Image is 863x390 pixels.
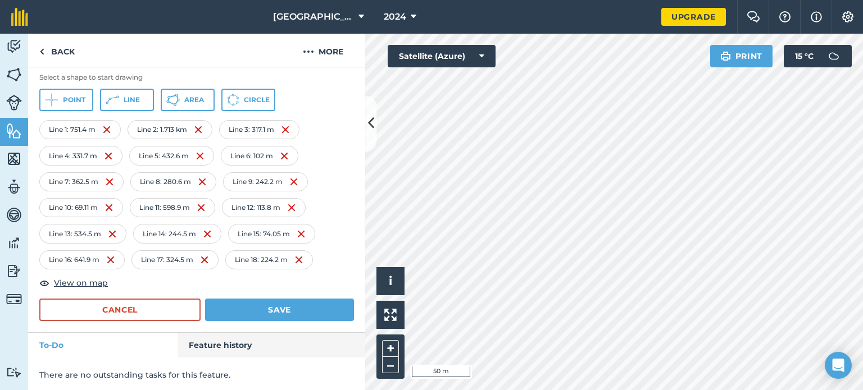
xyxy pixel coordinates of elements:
[39,73,354,82] h3: Select a shape to start drawing
[161,89,215,111] button: Area
[6,178,22,195] img: svg+xml;base64,PD94bWwgdmVyc2lvbj0iMS4wIiBlbmNvZGluZz0idXRmLTgiPz4KPCEtLSBHZW5lcmF0b3I6IEFkb2JlIE...
[6,235,22,251] img: svg+xml;base64,PD94bWwgdmVyc2lvbj0iMS4wIiBlbmNvZGluZz0idXRmLTgiPz4KPCEtLSBHZW5lcmF0b3I6IEFkb2JlIE...
[384,10,406,24] span: 2024
[6,38,22,55] img: svg+xml;base64,PD94bWwgdmVyc2lvbj0iMS4wIiBlbmNvZGluZz0idXRmLTgiPz4KPCEtLSBHZW5lcmF0b3I6IEFkb2JlIE...
[105,175,114,189] img: svg+xml;base64,PHN2ZyB4bWxucz0iaHR0cDovL3d3dy53My5vcmcvMjAwMC9zdmciIHdpZHRoPSIxNiIgaGVpZ2h0PSIyNC...
[289,175,298,189] img: svg+xml;base64,PHN2ZyB4bWxucz0iaHR0cDovL3d3dy53My5vcmcvMjAwMC9zdmciIHdpZHRoPSIxNiIgaGVpZ2h0PSIyNC...
[129,146,214,165] div: Line 5 : 432.6 m
[130,198,215,217] div: Line 11 : 598.9 m
[6,150,22,167] img: svg+xml;base64,PHN2ZyB4bWxucz0iaHR0cDovL3d3dy53My5vcmcvMjAwMC9zdmciIHdpZHRoPSI1NiIgaGVpZ2h0PSI2MC...
[825,352,852,379] div: Open Intercom Messenger
[104,149,113,163] img: svg+xml;base64,PHN2ZyB4bWxucz0iaHR0cDovL3d3dy53My5vcmcvMjAwMC9zdmciIHdpZHRoPSIxNiIgaGVpZ2h0PSIyNC...
[747,11,760,22] img: Two speech bubbles overlapping with the left bubble in the forefront
[281,34,365,67] button: More
[710,45,773,67] button: Print
[281,123,290,136] img: svg+xml;base64,PHN2ZyB4bWxucz0iaHR0cDovL3d3dy53My5vcmcvMjAwMC9zdmciIHdpZHRoPSIxNiIgaGVpZ2h0PSIyNC...
[197,201,206,214] img: svg+xml;base64,PHN2ZyB4bWxucz0iaHR0cDovL3d3dy53My5vcmcvMjAwMC9zdmciIHdpZHRoPSIxNiIgaGVpZ2h0PSIyNC...
[223,172,308,191] div: Line 9 : 242.2 m
[6,263,22,279] img: svg+xml;base64,PD94bWwgdmVyc2lvbj0iMS4wIiBlbmNvZGluZz0idXRmLTgiPz4KPCEtLSBHZW5lcmF0b3I6IEFkb2JlIE...
[100,89,154,111] button: Line
[194,123,203,136] img: svg+xml;base64,PHN2ZyB4bWxucz0iaHR0cDovL3d3dy53My5vcmcvMjAwMC9zdmciIHdpZHRoPSIxNiIgaGVpZ2h0PSIyNC...
[39,146,122,165] div: Line 4 : 331.7 m
[6,367,22,378] img: svg+xml;base64,PD94bWwgdmVyc2lvbj0iMS4wIiBlbmNvZGluZz0idXRmLTgiPz4KPCEtLSBHZW5lcmF0b3I6IEFkb2JlIE...
[6,207,22,223] img: svg+xml;base64,PD94bWwgdmVyc2lvbj0iMS4wIiBlbmNvZGluZz0idXRmLTgiPz4KPCEtLSBHZW5lcmF0b3I6IEFkb2JlIE...
[303,45,314,58] img: svg+xml;base64,PHN2ZyB4bWxucz0iaHR0cDovL3d3dy53My5vcmcvMjAwMC9zdmciIHdpZHRoPSIyMCIgaGVpZ2h0PSIyNC...
[841,11,855,22] img: A cog icon
[39,172,124,191] div: Line 7 : 362.5 m
[11,8,28,26] img: fieldmargin Logo
[784,45,852,67] button: 15 °C
[39,120,121,139] div: Line 1 : 751.4 m
[130,172,216,191] div: Line 8 : 280.6 m
[108,227,117,241] img: svg+xml;base64,PHN2ZyB4bWxucz0iaHR0cDovL3d3dy53My5vcmcvMjAwMC9zdmciIHdpZHRoPSIxNiIgaGVpZ2h0PSIyNC...
[39,45,44,58] img: svg+xml;base64,PHN2ZyB4bWxucz0iaHR0cDovL3d3dy53My5vcmcvMjAwMC9zdmciIHdpZHRoPSI5IiBoZWlnaHQ9IjI0Ii...
[39,89,93,111] button: Point
[6,291,22,307] img: svg+xml;base64,PD94bWwgdmVyc2lvbj0iMS4wIiBlbmNvZGluZz0idXRmLTgiPz4KPCEtLSBHZW5lcmF0b3I6IEFkb2JlIE...
[63,95,85,104] span: Point
[661,8,726,26] a: Upgrade
[823,45,845,67] img: svg+xml;base64,PD94bWwgdmVyc2lvbj0iMS4wIiBlbmNvZGluZz0idXRmLTgiPz4KPCEtLSBHZW5lcmF0b3I6IEFkb2JlIE...
[133,224,221,243] div: Line 14 : 244.5 m
[28,34,86,67] a: Back
[6,95,22,111] img: svg+xml;base64,PD94bWwgdmVyc2lvbj0iMS4wIiBlbmNvZGluZz0idXRmLTgiPz4KPCEtLSBHZW5lcmF0b3I6IEFkb2JlIE...
[222,198,306,217] div: Line 12 : 113.8 m
[6,66,22,83] img: svg+xml;base64,PHN2ZyB4bWxucz0iaHR0cDovL3d3dy53My5vcmcvMjAwMC9zdmciIHdpZHRoPSI1NiIgaGVpZ2h0PSI2MC...
[6,122,22,139] img: svg+xml;base64,PHN2ZyB4bWxucz0iaHR0cDovL3d3dy53My5vcmcvMjAwMC9zdmciIHdpZHRoPSI1NiIgaGVpZ2h0PSI2MC...
[198,175,207,189] img: svg+xml;base64,PHN2ZyB4bWxucz0iaHR0cDovL3d3dy53My5vcmcvMjAwMC9zdmciIHdpZHRoPSIxNiIgaGVpZ2h0PSIyNC...
[196,149,205,163] img: svg+xml;base64,PHN2ZyB4bWxucz0iaHR0cDovL3d3dy53My5vcmcvMjAwMC9zdmciIHdpZHRoPSIxNiIgaGVpZ2h0PSIyNC...
[388,45,496,67] button: Satellite (Azure)
[39,276,108,290] button: View on map
[244,95,270,104] span: Circle
[219,120,299,139] div: Line 3 : 317.1 m
[39,198,123,217] div: Line 10 : 69.11 m
[54,277,108,289] span: View on map
[297,227,306,241] img: svg+xml;base64,PHN2ZyB4bWxucz0iaHR0cDovL3d3dy53My5vcmcvMjAwMC9zdmciIHdpZHRoPSIxNiIgaGVpZ2h0PSIyNC...
[811,10,822,24] img: svg+xml;base64,PHN2ZyB4bWxucz0iaHR0cDovL3d3dy53My5vcmcvMjAwMC9zdmciIHdpZHRoPSIxNyIgaGVpZ2h0PSIxNy...
[39,369,354,381] p: There are no outstanding tasks for this feature.
[221,146,298,165] div: Line 6 : 102 m
[384,309,397,321] img: Four arrows, one pointing top left, one top right, one bottom right and the last bottom left
[382,357,399,373] button: –
[280,149,289,163] img: svg+xml;base64,PHN2ZyB4bWxucz0iaHR0cDovL3d3dy53My5vcmcvMjAwMC9zdmciIHdpZHRoPSIxNiIgaGVpZ2h0PSIyNC...
[39,224,126,243] div: Line 13 : 534.5 m
[200,253,209,267] img: svg+xml;base64,PHN2ZyB4bWxucz0iaHR0cDovL3d3dy53My5vcmcvMjAwMC9zdmciIHdpZHRoPSIxNiIgaGVpZ2h0PSIyNC...
[39,299,201,321] button: Cancel
[228,224,315,243] div: Line 15 : 74.05 m
[382,340,399,357] button: +
[128,120,212,139] div: Line 2 : 1.713 km
[124,95,140,104] span: Line
[221,89,275,111] button: Circle
[294,253,303,267] img: svg+xml;base64,PHN2ZyB4bWxucz0iaHR0cDovL3d3dy53My5vcmcvMjAwMC9zdmciIHdpZHRoPSIxNiIgaGVpZ2h0PSIyNC...
[389,274,392,288] span: i
[205,299,354,321] button: Save
[178,333,366,357] a: Feature history
[720,49,731,63] img: svg+xml;base64,PHN2ZyB4bWxucz0iaHR0cDovL3d3dy53My5vcmcvMjAwMC9zdmciIHdpZHRoPSIxOSIgaGVpZ2h0PSIyNC...
[225,250,313,269] div: Line 18 : 224.2 m
[203,227,212,241] img: svg+xml;base64,PHN2ZyB4bWxucz0iaHR0cDovL3d3dy53My5vcmcvMjAwMC9zdmciIHdpZHRoPSIxNiIgaGVpZ2h0PSIyNC...
[273,10,354,24] span: [GEOGRAPHIC_DATA] (Pty) Ltd
[39,276,49,290] img: svg+xml;base64,PHN2ZyB4bWxucz0iaHR0cDovL3d3dy53My5vcmcvMjAwMC9zdmciIHdpZHRoPSIxOCIgaGVpZ2h0PSIyNC...
[28,333,178,357] a: To-Do
[795,45,814,67] span: 15 ° C
[376,267,405,295] button: i
[131,250,219,269] div: Line 17 : 324.5 m
[184,95,204,104] span: Area
[287,201,296,214] img: svg+xml;base64,PHN2ZyB4bWxucz0iaHR0cDovL3d3dy53My5vcmcvMjAwMC9zdmciIHdpZHRoPSIxNiIgaGVpZ2h0PSIyNC...
[105,201,113,214] img: svg+xml;base64,PHN2ZyB4bWxucz0iaHR0cDovL3d3dy53My5vcmcvMjAwMC9zdmciIHdpZHRoPSIxNiIgaGVpZ2h0PSIyNC...
[39,250,125,269] div: Line 16 : 641.9 m
[102,123,111,136] img: svg+xml;base64,PHN2ZyB4bWxucz0iaHR0cDovL3d3dy53My5vcmcvMjAwMC9zdmciIHdpZHRoPSIxNiIgaGVpZ2h0PSIyNC...
[778,11,792,22] img: A question mark icon
[106,253,115,267] img: svg+xml;base64,PHN2ZyB4bWxucz0iaHR0cDovL3d3dy53My5vcmcvMjAwMC9zdmciIHdpZHRoPSIxNiIgaGVpZ2h0PSIyNC...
